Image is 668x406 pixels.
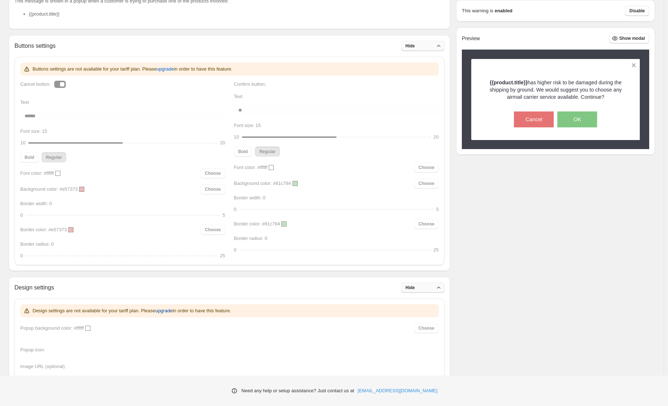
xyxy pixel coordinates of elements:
body: Rich Text Area. Press ALT-0 for help. [3,6,426,12]
li: {{product.title}} [29,10,444,18]
span: Show modal [619,35,645,41]
button: OK [557,111,597,127]
button: upgrade [151,305,177,317]
button: Hide [401,283,444,293]
h2: Preview [462,35,480,42]
span: Disable [629,8,645,14]
button: Disable [625,6,649,16]
span: upgrade [157,65,174,73]
button: Show modal [609,33,649,43]
span: Hide [405,285,415,291]
h2: Buttons settings [14,42,56,49]
p: Buttons settings are not available for your tariff plan. Please in order to have this feature. [33,65,233,73]
span: upgrade [155,307,173,314]
button: upgrade [152,63,178,75]
a: [EMAIL_ADDRESS][DOMAIN_NAME] [358,387,437,394]
span: Hide [405,43,415,49]
button: Cancel [514,111,554,127]
p: Design settings are not available for your tariff plan. Please in order to have this feature. [33,307,231,314]
p: This warning is [462,7,493,14]
strong: enabled [495,7,512,14]
button: Hide [401,41,444,51]
h2: Design settings [14,284,54,291]
p: has higher risk to be damaged during the shipping by ground. We would suggest you to choose any a... [484,79,627,101]
strong: {{product.title}} [490,80,528,85]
